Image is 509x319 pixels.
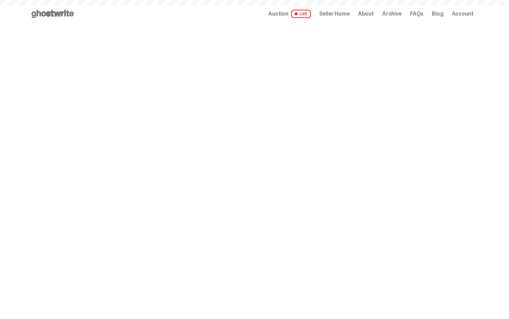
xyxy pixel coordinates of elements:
[291,10,311,18] span: LIVE
[410,11,423,17] a: FAQs
[452,11,474,17] a: Account
[432,11,443,17] a: Blog
[268,11,288,17] span: Auction
[319,11,350,17] a: Seller Home
[382,11,402,17] a: Archive
[268,10,311,18] a: Auction LIVE
[358,11,374,17] a: About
